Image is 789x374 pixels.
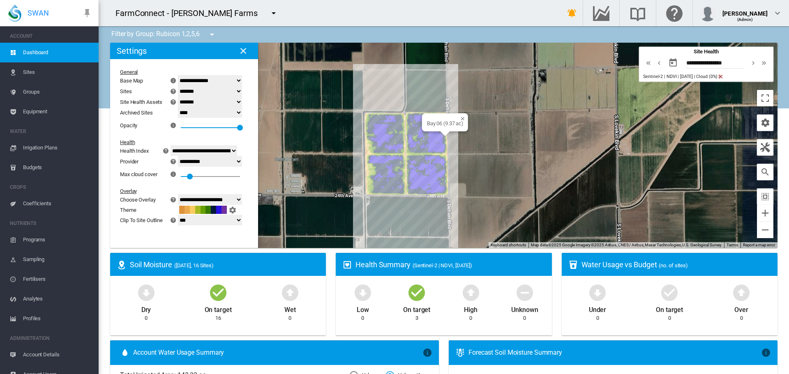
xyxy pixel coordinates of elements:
[589,302,607,314] div: Under
[23,230,92,250] span: Programs
[168,97,178,107] md-icon: icon-help-circle
[141,302,151,314] div: Dry
[413,262,472,268] span: (Sentinel-2 | NDVI, [DATE])
[284,302,296,314] div: Wet
[659,262,688,268] span: (no. of sites)
[23,194,92,213] span: Coefficients
[169,169,179,179] md-icon: icon-information
[227,205,238,215] button: icon-cog
[731,282,751,302] md-icon: icon-arrow-up-bold-circle
[288,314,291,322] div: 0
[760,118,770,128] md-icon: icon-cog
[205,302,232,314] div: On target
[133,348,422,357] span: Account Water Usage Summary
[760,192,770,202] md-icon: icon-select-all
[461,282,481,302] md-icon: icon-arrow-up-bold-circle
[23,269,92,289] span: Fertilisers
[596,314,599,322] div: 0
[168,195,179,204] button: icon-help-circle
[531,243,722,247] span: Map data ©2025 Google Imagery ©2025 Airbus, CNES / Airbus, Maxar Technologies, U.S. Geological Su...
[168,156,178,166] md-icon: icon-help-circle
[120,171,157,177] div: Max cloud cover
[761,348,771,358] md-icon: icon-information
[743,243,775,247] a: Report a map error
[665,55,681,71] button: md-calendar
[269,8,279,18] md-icon: icon-menu-down
[105,26,223,43] div: Filter by Group: Rubicon 1,2,5,6
[656,302,683,314] div: On target
[168,215,179,225] button: icon-help-circle
[759,58,769,68] button: icon-chevron-double-right
[23,289,92,309] span: Analytes
[120,158,138,165] div: Provider
[581,259,771,270] div: Water Usage vs Budget
[588,282,607,302] md-icon: icon-arrow-down-bold-circle
[403,302,430,314] div: On target
[23,309,92,328] span: Profiles
[120,217,163,223] div: Clip To Site Outline
[644,58,653,68] md-icon: icon-chevron-double-left
[660,282,679,302] md-icon: icon-checkbox-marked-circle
[628,8,648,18] md-icon: Search the knowledge base
[523,314,526,322] div: 0
[355,259,545,270] div: Health Summary
[10,181,92,194] span: CROPS
[415,314,418,322] div: 3
[168,86,179,96] button: icon-help-circle
[23,345,92,365] span: Account Details
[145,314,148,322] div: 0
[759,58,768,68] md-icon: icon-chevron-double-right
[469,314,472,322] div: 0
[564,5,580,21] button: icon-bell-ring
[361,314,364,322] div: 0
[130,259,319,270] div: Soil Moisture
[748,58,759,68] button: icon-chevron-right
[357,302,369,314] div: Low
[168,86,178,96] md-icon: icon-help-circle
[215,314,221,322] div: 16
[464,302,478,314] div: High
[207,30,217,39] md-icon: icon-menu-down
[757,115,773,131] button: icon-cog
[10,332,92,345] span: ADMINISTRATION
[280,282,300,302] md-icon: icon-arrow-up-bold-circle
[120,348,130,358] md-icon: icon-water
[699,5,716,21] img: profile.jpg
[120,188,238,194] div: Overlay
[136,282,156,302] md-icon: icon-arrow-down-bold-circle
[727,243,738,247] a: Terms
[120,78,143,84] div: Base Map
[265,5,282,21] button: icon-menu-down
[717,73,724,80] md-icon: icon-content-cut
[117,46,147,56] h2: Settings
[568,260,578,270] md-icon: icon-cup-water
[23,82,92,102] span: Groups
[23,102,92,122] span: Equipment
[740,314,743,322] div: 0
[169,76,179,85] md-icon: icon-information
[422,348,432,358] md-icon: icon-information
[168,195,178,204] md-icon: icon-help-circle
[654,58,664,68] button: icon-chevron-left
[591,8,611,18] md-icon: Go to the Data Hub
[457,113,463,119] button: Close
[757,205,773,221] button: Zoom in
[664,8,684,18] md-icon: Click here for help
[10,217,92,230] span: NUTRIENTS
[342,260,352,270] md-icon: icon-heart-box-outline
[120,148,149,154] div: Health Index
[228,205,238,215] md-icon: icon-cog
[773,8,782,18] md-icon: icon-chevron-down
[468,348,761,357] div: Forecast Soil Moisture Summary
[120,197,156,203] div: Choose Overlay
[168,97,179,107] button: icon-help-circle
[204,26,220,43] button: icon-menu-down
[168,156,179,166] button: icon-help-circle
[757,90,773,106] button: Toggle fullscreen view
[511,302,538,314] div: Unknown
[169,120,179,130] md-icon: icon-information
[23,138,92,158] span: Irrigation Plans
[82,8,92,18] md-icon: icon-pin
[643,58,654,68] button: icon-chevron-double-left
[120,88,132,94] div: Sites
